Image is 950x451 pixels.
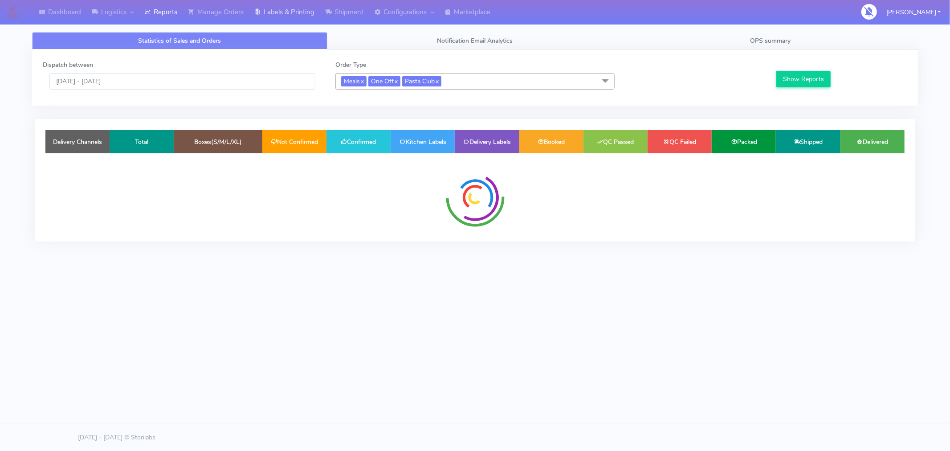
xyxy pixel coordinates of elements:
td: Delivery Labels [455,130,519,153]
button: Show Reports [776,71,831,87]
td: Shipped [776,130,840,153]
td: Kitchen Labels [391,130,455,153]
td: Delivered [840,130,905,153]
label: Dispatch between [43,60,93,70]
a: x [394,76,398,86]
td: Delivery Channels [45,130,110,153]
td: Boxes(S/M/L/XL) [174,130,262,153]
label: Order Type [335,60,366,70]
td: Not Confirmed [262,130,326,153]
td: Packed [712,130,776,153]
a: x [360,76,364,86]
button: [PERSON_NAME] [880,3,947,21]
img: spinner-radial.svg [442,164,509,231]
td: Confirmed [326,130,391,153]
span: Meals [341,76,367,86]
span: Pasta Club [402,76,441,86]
td: QC Passed [583,130,648,153]
a: x [435,76,439,86]
span: One Off [368,76,400,86]
td: Total [110,130,174,153]
ul: Tabs [32,32,918,49]
td: Booked [519,130,583,153]
input: Pick the Daterange [49,73,315,90]
td: QC Failed [648,130,712,153]
span: OPS summary [750,37,791,45]
span: Statistics of Sales and Orders [139,37,221,45]
span: Notification Email Analytics [437,37,513,45]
